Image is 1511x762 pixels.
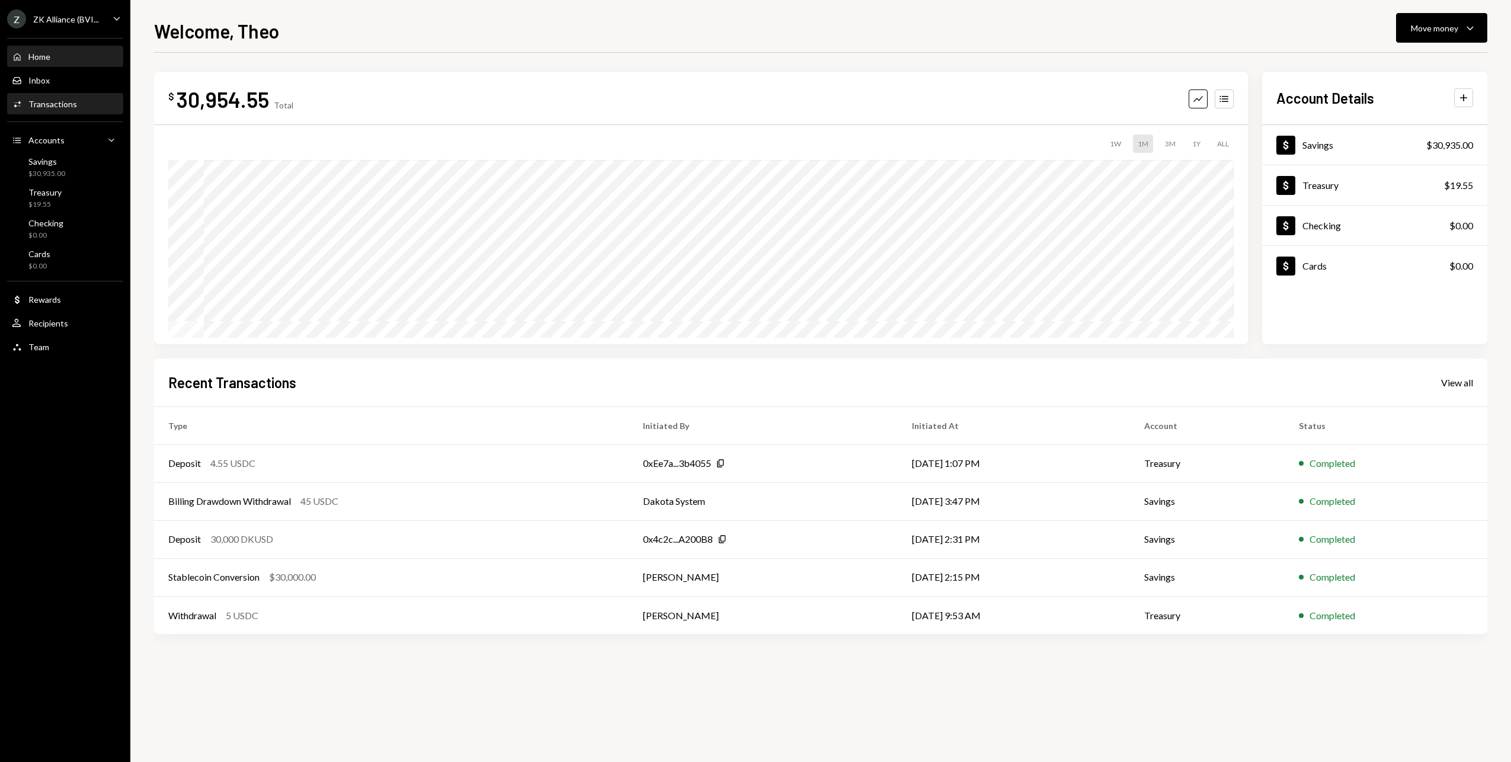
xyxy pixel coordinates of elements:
td: [PERSON_NAME] [629,558,898,596]
a: Treasury$19.55 [1262,165,1487,205]
div: Checking [1302,220,1341,231]
td: Treasury [1130,444,1285,482]
a: View all [1441,376,1473,389]
div: Treasury [28,187,62,197]
div: 30,954.55 [177,86,269,113]
a: Rewards [7,289,123,310]
td: [DATE] 2:31 PM [898,520,1130,558]
td: Savings [1130,520,1285,558]
div: Accounts [28,135,65,145]
div: 5 USDC [226,609,258,623]
div: $30,000.00 [269,570,316,584]
div: Z [7,9,26,28]
th: Initiated At [898,406,1130,444]
h2: Recent Transactions [168,373,296,392]
div: Completed [1310,456,1355,470]
div: $0.00 [1449,219,1473,233]
a: Savings$30,935.00 [1262,125,1487,165]
div: Move money [1411,22,1458,34]
a: Checking$0.00 [1262,206,1487,245]
a: Cards$0.00 [1262,246,1487,286]
td: Savings [1130,482,1285,520]
div: Rewards [28,294,61,305]
div: Billing Drawdown Withdrawal [168,494,291,508]
div: $30,935.00 [1426,138,1473,152]
div: 4.55 USDC [210,456,255,470]
div: Savings [1302,139,1333,151]
div: ZK Alliance (BVI... [33,14,99,24]
div: $19.55 [1444,178,1473,193]
th: Status [1285,406,1487,444]
div: Savings [28,156,65,167]
div: 1M [1133,135,1153,153]
td: [PERSON_NAME] [629,596,898,634]
div: Treasury [1302,180,1339,191]
div: $30,935.00 [28,169,65,179]
td: Savings [1130,558,1285,596]
div: $0.00 [28,261,50,271]
a: Home [7,46,123,67]
a: Cards$0.00 [7,245,123,274]
a: Treasury$19.55 [7,184,123,212]
div: Completed [1310,609,1355,623]
a: Recipients [7,312,123,334]
div: 0xEe7a...3b4055 [643,456,711,470]
div: Deposit [168,456,201,470]
div: ALL [1212,135,1234,153]
div: View all [1441,377,1473,389]
a: Inbox [7,69,123,91]
div: Completed [1310,532,1355,546]
td: Dakota System [629,482,898,520]
th: Account [1130,406,1285,444]
th: Type [154,406,629,444]
h1: Welcome, Theo [154,19,279,43]
div: $0.00 [28,230,63,241]
a: Transactions [7,93,123,114]
div: Cards [1302,260,1327,271]
th: Initiated By [629,406,898,444]
div: Home [28,52,50,62]
div: 0x4c2c...A200B8 [643,532,713,546]
td: [DATE] 3:47 PM [898,482,1130,520]
h2: Account Details [1276,88,1374,108]
div: Recipients [28,318,68,328]
a: Savings$30,935.00 [7,153,123,181]
div: 1Y [1187,135,1205,153]
td: [DATE] 2:15 PM [898,558,1130,596]
div: Inbox [28,75,50,85]
div: Total [274,100,293,110]
div: 1W [1105,135,1126,153]
div: 3M [1160,135,1180,153]
div: Completed [1310,494,1355,508]
div: Team [28,342,49,352]
div: Cards [28,249,50,259]
div: 30,000 DKUSD [210,532,273,546]
a: Checking$0.00 [7,214,123,243]
div: Withdrawal [168,609,216,623]
div: Transactions [28,99,77,109]
div: $19.55 [28,200,62,210]
td: Treasury [1130,596,1285,634]
div: Deposit [168,532,201,546]
div: Stablecoin Conversion [168,570,260,584]
div: 45 USDC [300,494,338,508]
button: Move money [1396,13,1487,43]
div: $ [168,91,174,103]
div: Completed [1310,570,1355,584]
td: [DATE] 9:53 AM [898,596,1130,634]
a: Accounts [7,129,123,151]
td: [DATE] 1:07 PM [898,444,1130,482]
div: Checking [28,218,63,228]
a: Team [7,336,123,357]
div: $0.00 [1449,259,1473,273]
